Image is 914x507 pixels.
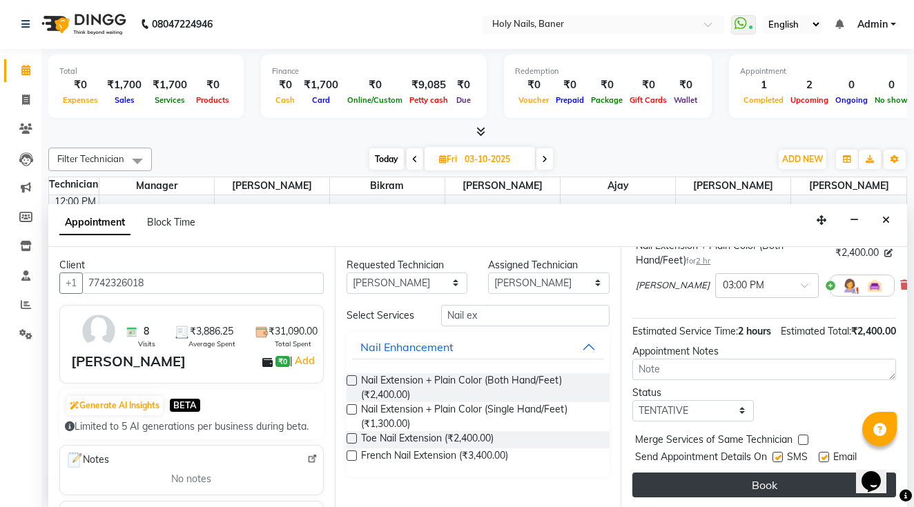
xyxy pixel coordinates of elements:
span: Filter Technician [57,153,124,164]
span: Appointment [59,210,130,235]
span: Products [193,95,233,105]
span: Bikram [330,177,445,195]
span: Upcoming [787,95,832,105]
span: Estimated Service Time: [632,325,738,337]
div: Client [59,258,324,272]
span: ₹2,400.00 [851,325,896,337]
img: Interior.png [866,277,883,294]
span: Petty cash [406,95,451,105]
span: Cash [272,95,298,105]
i: Edit price [884,249,893,257]
button: Generate AI Insights [66,396,163,415]
div: Status [632,386,754,400]
div: ₹0 [670,77,701,93]
iframe: chat widget [856,452,900,493]
small: for [686,256,710,266]
div: ₹0 [515,77,552,93]
span: | [290,352,317,369]
span: Average Spent [188,339,235,349]
div: Appointment Notes [632,344,896,359]
b: 08047224946 [152,5,213,43]
span: ₹31,090.00 [269,324,318,339]
span: Card [309,95,333,105]
span: No show [871,95,911,105]
span: [PERSON_NAME] [791,177,906,195]
span: Gift Cards [626,95,670,105]
span: Due [453,95,474,105]
div: ₹9,085 [406,77,451,93]
div: ₹0 [59,77,101,93]
span: Voucher [515,95,552,105]
span: 2 hr [696,256,710,266]
span: Online/Custom [344,95,406,105]
span: Ajay [561,177,675,195]
input: Search by Name/Mobile/Email/Code [82,272,324,294]
span: Send Appointment Details On [635,450,767,467]
span: Services [151,95,188,105]
div: ₹1,700 [147,77,193,93]
input: Search by service name [441,305,610,326]
span: ₹0 [275,356,290,367]
div: ₹0 [587,77,626,93]
img: avatar [79,311,119,351]
span: [PERSON_NAME] [676,177,790,195]
div: 0 [871,77,911,93]
span: Notes [66,451,109,469]
span: Merge Services of Same Technician [635,433,793,450]
span: Nail Extension + Plain Color (Both Hand/Feet) (₹2,400.00) [361,373,599,402]
span: BETA [170,399,200,412]
span: Today [369,148,404,170]
div: ₹0 [552,77,587,93]
span: [PERSON_NAME] [445,177,560,195]
img: logo [35,5,130,43]
span: French Nail Extension (₹3,400.00) [361,448,508,466]
span: Toe Nail Extension (₹2,400.00) [361,431,494,448]
div: ₹1,700 [298,77,344,93]
span: Manager [99,177,214,195]
span: Package [587,95,626,105]
div: Appointment [740,66,911,77]
div: 1 [740,77,787,93]
span: Estimated Total: [781,325,851,337]
div: ₹0 [626,77,670,93]
span: 2 hours [738,325,771,337]
span: ₹3,886.25 [190,324,233,339]
span: Block Time [147,216,195,228]
div: ₹0 [344,77,406,93]
a: Add [293,352,317,369]
span: Fri [436,154,460,164]
div: ₹0 [193,77,233,93]
span: 8 [144,324,149,339]
span: Ongoing [832,95,871,105]
div: 12:00 PM [52,195,99,209]
div: Technician [49,177,99,192]
div: Assigned Technician [488,258,610,272]
button: +1 [59,272,83,294]
div: Total [59,66,233,77]
div: Redemption [515,66,701,77]
div: Finance [272,66,476,77]
div: ₹0 [451,77,476,93]
button: Close [876,210,896,231]
input: 2025-10-03 [460,149,529,170]
span: ₹2,400.00 [835,246,879,260]
span: [PERSON_NAME] [215,177,329,195]
span: Completed [740,95,787,105]
span: Visits [138,339,155,349]
div: Nail Extension + Plain Color (Both Hand/Feet) [636,239,830,268]
span: Email [833,450,857,467]
span: Prepaid [552,95,587,105]
div: [PERSON_NAME] [71,351,186,372]
div: Requested Technician [347,258,468,272]
span: ADD NEW [782,154,823,164]
div: 0 [832,77,871,93]
div: Limited to 5 AI generations per business during beta. [65,419,318,434]
span: Sales [111,95,138,105]
img: Hairdresser.png [842,277,858,294]
span: Nail Extension + Plain Color (Single Hand/Feet) (₹1,300.00) [361,402,599,431]
span: SMS [787,450,808,467]
button: Book [632,473,896,497]
span: Total Spent [275,339,311,349]
span: Admin [857,17,888,32]
div: ₹1,700 [101,77,147,93]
